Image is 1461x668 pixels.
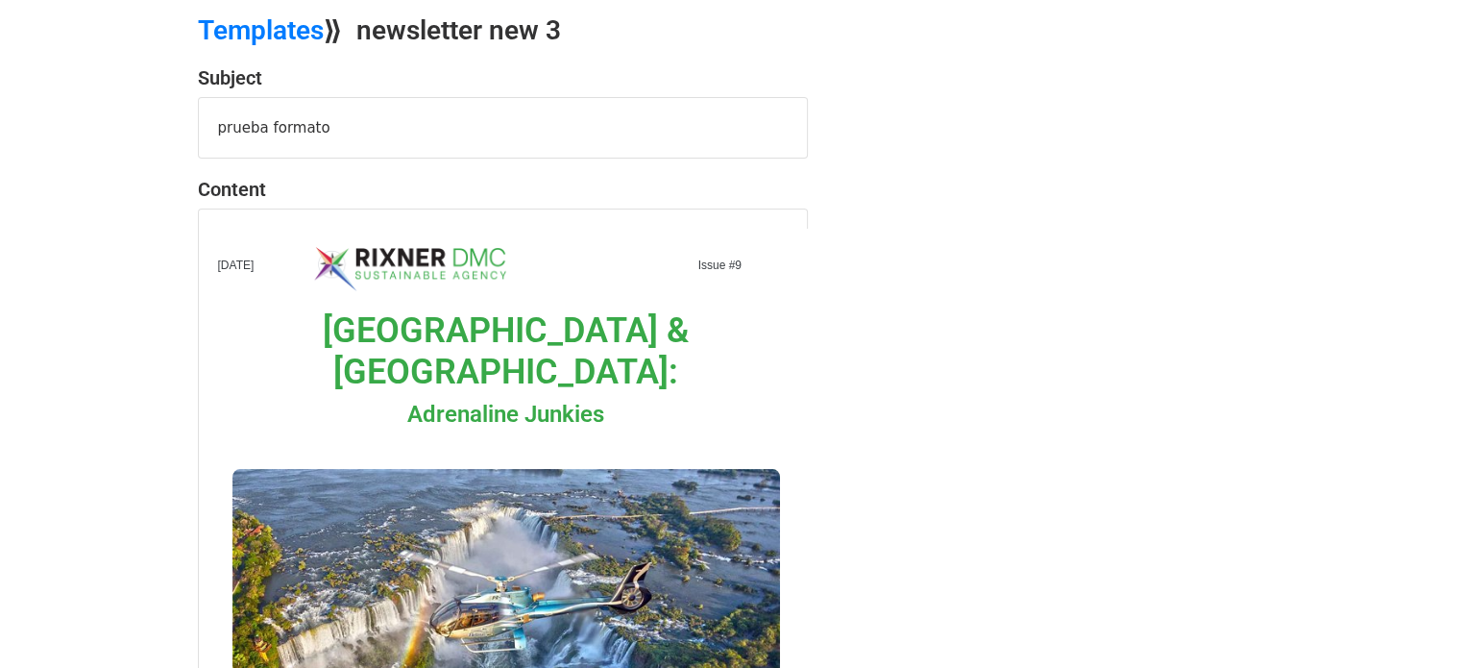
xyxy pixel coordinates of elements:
h2: ⟫ newsletter new 3 [198,14,899,47]
span: [DATE] [218,259,255,272]
iframe: Chat Widget [1365,576,1461,668]
a: Templates [198,14,324,46]
td: ­ [218,229,794,238]
h4: Subject [198,66,808,89]
td: ­ [314,238,506,247]
div: prueba formato [199,98,807,159]
span: [GEOGRAPHIC_DATA] & [GEOGRAPHIC_DATA]: [323,310,689,392]
span: Adrenaline Junkies [407,401,604,428]
div: Widget de chat [1365,576,1461,668]
h4: Content [198,178,808,201]
img: 644bc04f984ded4617459a0e.png [314,247,506,291]
span: Issue #9 [698,259,742,272]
